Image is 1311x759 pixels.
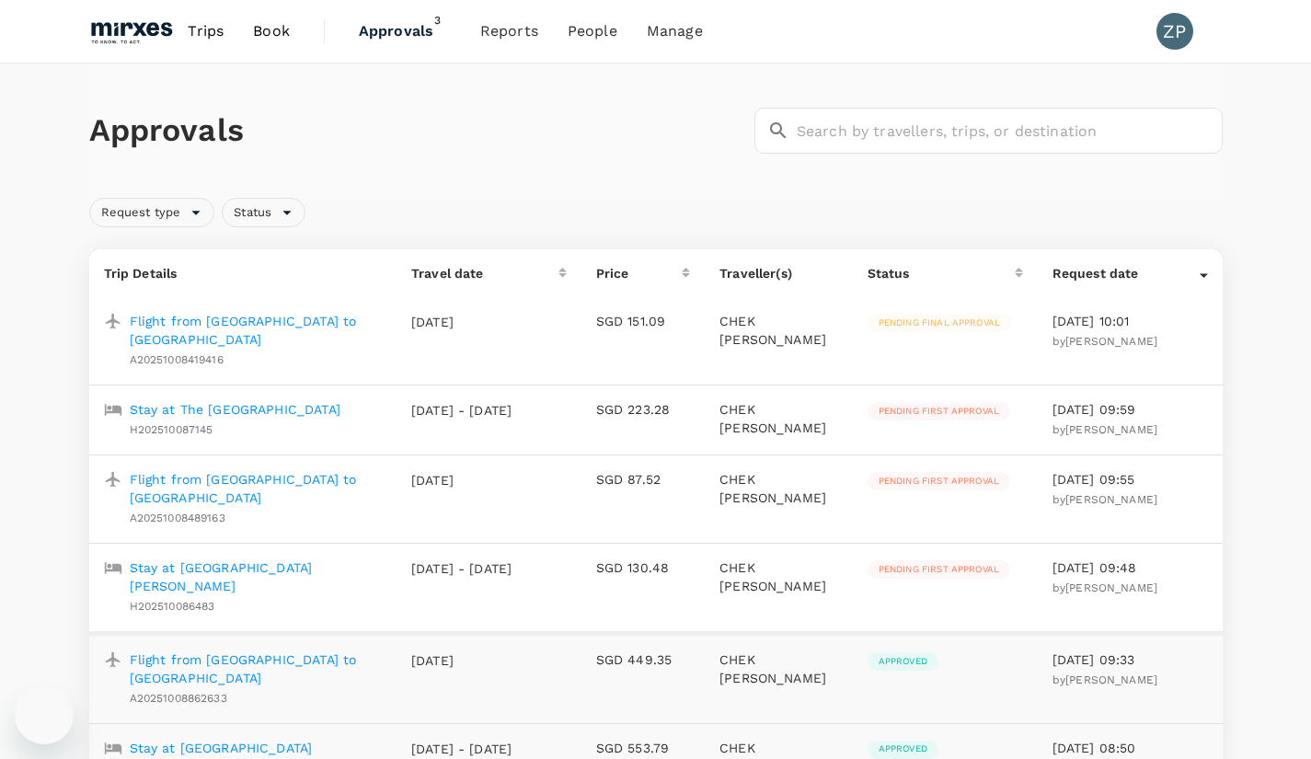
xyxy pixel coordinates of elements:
[1052,312,1208,330] p: [DATE] 10:01
[480,20,538,42] span: Reports
[647,20,703,42] span: Manage
[797,108,1223,154] input: Search by travellers, trips, or destination
[188,20,224,42] span: Trips
[1052,470,1208,489] p: [DATE] 09:55
[1065,335,1157,348] span: [PERSON_NAME]
[868,655,938,668] span: Approved
[429,11,447,29] span: 3
[130,470,382,507] a: Flight from [GEOGRAPHIC_DATA] to [GEOGRAPHIC_DATA]
[868,742,938,755] span: Approved
[223,204,282,222] span: Status
[1052,558,1208,577] p: [DATE] 09:48
[568,20,617,42] span: People
[89,11,174,52] img: Mirxes Holding Pte Ltd
[719,400,838,437] p: CHEK [PERSON_NAME]
[104,264,382,282] p: Trip Details
[411,313,512,331] p: [DATE]
[89,111,747,150] h1: Approvals
[222,198,305,227] div: Status
[90,204,192,222] span: Request type
[15,685,74,744] iframe: Button to launch messaging window
[1065,423,1157,436] span: [PERSON_NAME]
[253,20,290,42] span: Book
[1052,739,1208,757] p: [DATE] 08:50
[596,470,690,489] p: SGD 87.52
[596,650,690,669] p: SGD 449.35
[130,739,313,757] a: Stay at [GEOGRAPHIC_DATA]
[130,692,227,705] span: A20251008862633
[130,558,382,595] a: Stay at [GEOGRAPHIC_DATA] [PERSON_NAME]
[868,475,1010,488] span: Pending first approval
[130,400,340,419] a: Stay at The [GEOGRAPHIC_DATA]
[596,400,690,419] p: SGD 223.28
[411,740,512,758] p: [DATE] - [DATE]
[596,739,690,757] p: SGD 553.79
[719,558,838,595] p: CHEK [PERSON_NAME]
[1052,335,1157,348] span: by
[89,198,215,227] div: Request type
[1156,13,1193,50] div: ZP
[868,405,1010,418] span: Pending first approval
[130,353,224,366] span: A20251008419416
[130,512,225,524] span: A20251008489163
[1065,493,1157,506] span: [PERSON_NAME]
[1052,264,1200,282] div: Request date
[596,264,682,282] div: Price
[130,650,382,687] a: Flight from [GEOGRAPHIC_DATA] to [GEOGRAPHIC_DATA]
[1052,673,1157,686] span: by
[868,316,1011,329] span: Pending final approval
[596,312,690,330] p: SGD 151.09
[130,600,215,613] span: H202510086483
[719,312,838,349] p: CHEK [PERSON_NAME]
[1065,581,1157,594] span: [PERSON_NAME]
[868,563,1010,576] span: Pending first approval
[1052,581,1157,594] span: by
[411,651,512,670] p: [DATE]
[868,264,1015,282] div: Status
[411,471,512,489] p: [DATE]
[130,423,213,436] span: H202510087145
[411,401,512,420] p: [DATE] - [DATE]
[1052,493,1157,506] span: by
[1052,650,1208,669] p: [DATE] 09:33
[719,470,838,507] p: CHEK [PERSON_NAME]
[1052,423,1157,436] span: by
[719,264,838,282] p: Traveller(s)
[411,559,512,578] p: [DATE] - [DATE]
[1065,673,1157,686] span: [PERSON_NAME]
[359,20,451,42] span: Approvals
[719,650,838,687] p: CHEK [PERSON_NAME]
[130,312,382,349] a: Flight from [GEOGRAPHIC_DATA] to [GEOGRAPHIC_DATA]
[1052,400,1208,419] p: [DATE] 09:59
[596,558,690,577] p: SGD 130.48
[411,264,558,282] div: Travel date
